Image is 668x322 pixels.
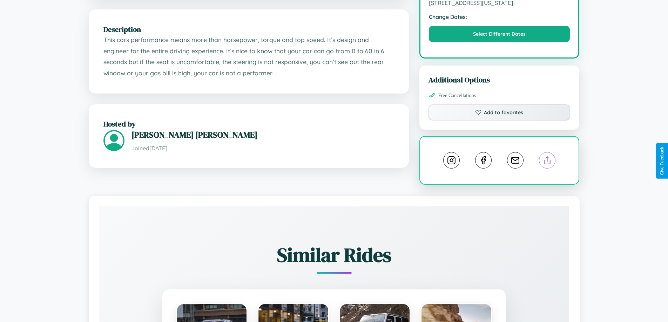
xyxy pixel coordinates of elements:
[429,13,570,20] strong: Change Dates:
[124,241,545,268] h2: Similar Rides
[660,147,664,175] div: Give Feedback
[438,93,476,98] span: Free Cancellations
[429,26,570,42] button: Select Different Dates
[131,129,394,141] h3: [PERSON_NAME] [PERSON_NAME]
[429,75,571,85] h3: Additional Options
[103,119,394,129] h2: Hosted by
[103,24,394,34] h2: Description
[131,143,394,153] p: Joined [DATE]
[429,104,571,121] button: Add to favorites
[103,34,394,79] p: This cars performance means more than horsepower, torque and top speed. It’s design and engineer ...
